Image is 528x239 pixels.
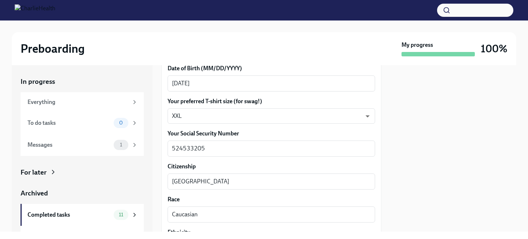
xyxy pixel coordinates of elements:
a: Archived [21,188,144,198]
textarea: 524533205 [172,144,371,153]
a: In progress [21,77,144,86]
a: Everything [21,92,144,112]
span: 1 [115,142,126,147]
a: For later [21,168,144,177]
span: 0 [115,120,127,126]
a: To do tasks0 [21,112,144,134]
div: Everything [27,98,128,106]
div: For later [21,168,47,177]
label: Your preferred T-shirt size (for swag!) [168,97,375,105]
label: Your Social Security Number [168,130,375,138]
a: Completed tasks11 [21,204,144,226]
label: Citizenship [168,163,375,171]
label: Race [168,195,375,203]
div: Messages [27,141,111,149]
h3: 100% [481,42,507,55]
a: Messages1 [21,134,144,156]
label: Ethnicity [168,228,375,236]
textarea: [GEOGRAPHIC_DATA] [172,177,371,186]
img: CharlieHealth [15,4,55,16]
span: 11 [114,212,128,217]
div: XXL [168,108,375,124]
div: Completed tasks [27,211,111,219]
div: To do tasks [27,119,111,127]
textarea: [DATE] [172,79,371,88]
textarea: Caucasian [172,210,371,219]
strong: My progress [401,41,433,49]
label: Date of Birth (MM/DD/YYYY) [168,64,375,72]
h2: Preboarding [21,41,85,56]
